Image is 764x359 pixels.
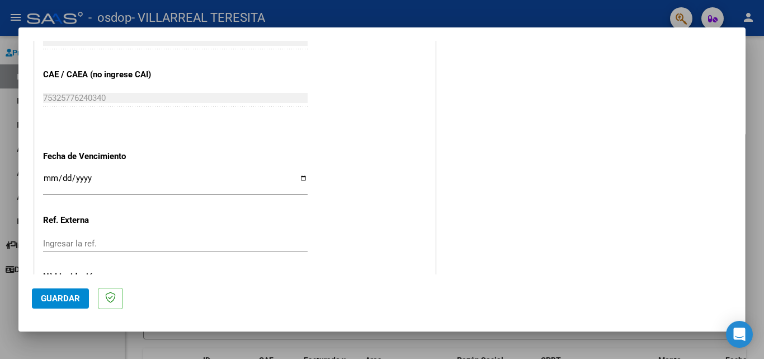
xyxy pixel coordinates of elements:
p: Ref. Externa [43,214,158,227]
p: Fecha de Vencimiento [43,150,158,163]
span: Guardar [41,293,80,304]
p: N° Liquidación [43,271,158,283]
div: Open Intercom Messenger [726,321,753,348]
p: CAE / CAEA (no ingrese CAI) [43,68,158,81]
button: Guardar [32,288,89,309]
